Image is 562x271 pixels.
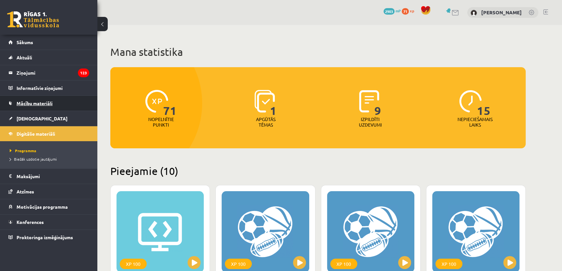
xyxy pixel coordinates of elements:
[8,215,89,229] a: Konferences
[7,11,59,28] a: Rīgas 1. Tālmācības vidusskola
[8,169,89,184] a: Maksājumi
[17,219,44,225] span: Konferences
[17,189,34,194] span: Atzīmes
[17,131,55,137] span: Digitālie materiāli
[8,230,89,245] a: Proktoringa izmēģinājums
[8,50,89,65] a: Aktuāli
[17,100,53,106] span: Mācību materiāli
[8,199,89,214] a: Motivācijas programma
[17,169,89,184] legend: Maksājumi
[10,156,57,162] span: Biežāk uzdotie jautājumi
[254,90,275,113] img: icon-learned-topics-4a711ccc23c960034f471b6e78daf4a3bad4a20eaf4de84257b87e66633f6470.svg
[10,148,91,154] a: Programma
[17,65,89,80] legend: Ziņojumi
[163,90,177,117] span: 71
[435,259,462,269] div: XP 100
[110,165,526,177] h2: Pieejamie (10)
[8,96,89,111] a: Mācību materiāli
[10,156,91,162] a: Biežāk uzdotie jautājumi
[145,90,168,113] img: icon-xp-0682a9bc20223a9ccc6f5883a126b849a74cddfe5390d2b41b4391c66f2066e7.svg
[374,90,381,117] span: 9
[110,45,526,58] h1: Mana statistika
[225,259,252,269] div: XP 100
[17,55,32,60] span: Aktuāli
[8,80,89,95] a: Informatīvie ziņojumi
[470,10,477,16] img: Eriks Meļņiks
[410,8,414,13] span: xp
[10,148,36,153] span: Programma
[17,80,89,95] legend: Informatīvie ziņojumi
[402,8,417,13] a: 71 xp
[17,204,68,210] span: Motivācijas programma
[402,8,409,15] span: 71
[396,8,401,13] span: mP
[17,234,73,240] span: Proktoringa izmēģinājums
[384,8,401,13] a: 2903 mP
[78,68,89,77] i: 123
[270,90,277,117] span: 1
[17,39,33,45] span: Sākums
[17,116,67,121] span: [DEMOGRAPHIC_DATA]
[459,90,482,113] img: icon-clock-7be60019b62300814b6bd22b8e044499b485619524d84068768e800edab66f18.svg
[8,184,89,199] a: Atzīmes
[458,117,493,128] p: Nepieciešamais laiks
[330,259,357,269] div: XP 100
[359,90,379,113] img: icon-completed-tasks-ad58ae20a441b2904462921112bc710f1caf180af7a3daa7317a5a94f2d26646.svg
[148,117,174,128] p: Nopelnītie punkti
[384,8,395,15] span: 2903
[8,126,89,141] a: Digitālie materiāli
[8,35,89,50] a: Sākums
[481,9,522,16] a: [PERSON_NAME]
[477,90,491,117] span: 15
[358,117,383,128] p: Izpildīti uzdevumi
[120,259,147,269] div: XP 100
[8,65,89,80] a: Ziņojumi123
[8,111,89,126] a: [DEMOGRAPHIC_DATA]
[253,117,278,128] p: Apgūtās tēmas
